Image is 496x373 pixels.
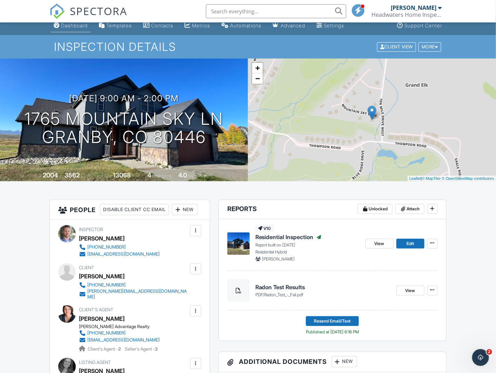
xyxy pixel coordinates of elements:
[252,73,263,84] a: Zoom out
[79,282,188,289] a: [PHONE_NUMBER]
[87,337,160,343] div: [EMAIL_ADDRESS][DOMAIN_NAME]
[79,360,111,365] span: Listing Agent
[372,11,442,18] div: Headwaters Home Inspections
[79,330,160,337] a: [PHONE_NUMBER]
[113,171,131,179] div: 13068
[418,42,441,52] div: More
[270,19,308,32] a: Advanced
[314,19,347,32] a: Settings
[79,227,103,232] span: Inspector
[87,289,188,300] div: [PERSON_NAME][EMAIL_ADDRESS][DOMAIN_NAME]
[79,337,160,344] a: [EMAIL_ADDRESS][DOMAIN_NAME]
[442,176,494,181] a: © OpenStreetMap contributors
[49,4,65,19] img: The Best Home Inspection Software - Spectora
[206,4,346,18] input: Search everything...
[281,22,305,28] div: Advanced
[472,349,489,366] iframe: Intercom live chat
[376,44,418,49] a: Client View
[155,346,158,352] strong: 2
[70,4,127,18] span: SPECTORA
[230,22,261,28] div: Automations
[34,173,42,178] span: Built
[69,94,179,103] h3: [DATE] 9:00 am - 2:00 pm
[43,171,58,179] div: 2004
[331,356,357,367] div: New
[422,176,441,181] a: © MapTiler
[395,19,445,32] a: Support Center
[65,171,80,179] div: 3562
[132,173,141,178] span: sq.ft.
[87,244,126,250] div: [PHONE_NUMBER]
[98,173,112,178] span: Lot Size
[100,204,169,215] div: Disable Client CC Email
[125,346,158,352] span: Seller's Agent -
[79,313,125,324] a: [PERSON_NAME]
[151,22,173,28] div: Contacts
[118,346,121,352] strong: 2
[182,19,213,32] a: Metrics
[219,19,264,32] a: Automations (Basic)
[87,330,126,336] div: [PHONE_NUMBER]
[219,352,446,372] h3: Additional Documents
[377,42,416,52] div: Client View
[50,200,209,220] h3: People
[172,204,197,215] div: New
[88,346,122,352] span: Client's Agent -
[179,171,187,179] div: 4.0
[79,289,188,300] a: [PERSON_NAME][EMAIL_ADDRESS][DOMAIN_NAME]
[25,110,223,147] h1: 1765 Mountain Sky Ln Granby, CO 80446
[188,173,208,178] span: bathrooms
[49,9,127,24] a: SPECTORA
[79,244,160,251] a: [PHONE_NUMBER]
[140,19,176,32] a: Contacts
[79,324,165,330] div: [PERSON_NAME] Advantage Realty
[153,173,172,178] span: bedrooms
[408,176,496,182] div: |
[487,349,492,355] span: 2
[391,4,437,11] div: [PERSON_NAME]
[81,173,91,178] span: sq. ft.
[87,251,160,257] div: [EMAIL_ADDRESS][DOMAIN_NAME]
[252,63,263,73] a: Zoom in
[54,41,442,53] h1: Inspection Details
[324,22,344,28] div: Settings
[79,271,125,282] div: [PERSON_NAME]
[79,265,94,270] span: Client
[405,22,442,28] div: Support Center
[87,282,126,288] div: [PHONE_NUMBER]
[148,171,152,179] div: 4
[192,22,210,28] div: Metrics
[79,233,125,244] div: [PERSON_NAME]
[79,307,113,312] span: Client's Agent
[79,251,160,258] a: [EMAIL_ADDRESS][DOMAIN_NAME]
[409,176,421,181] a: Leaflet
